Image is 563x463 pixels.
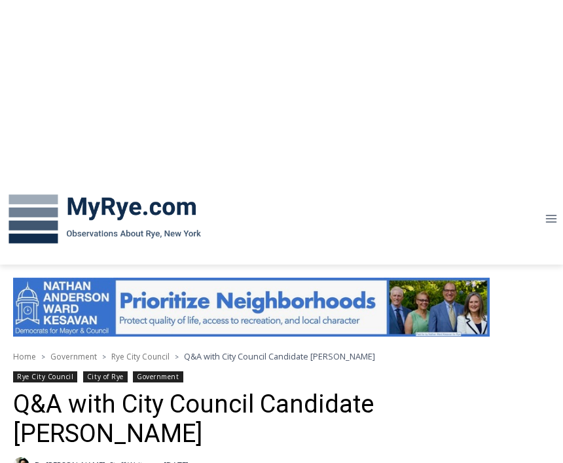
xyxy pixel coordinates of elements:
a: City of Rye [83,371,128,382]
span: > [102,352,106,361]
a: Rye City Council [111,351,170,362]
span: > [41,352,45,361]
a: Home [13,351,36,362]
h1: Q&A with City Council Candidate [PERSON_NAME] [13,390,550,449]
nav: Breadcrumbs [13,350,550,363]
span: > [175,352,179,361]
a: Rye City Council [13,371,77,382]
button: Open menu [539,209,563,229]
a: Government [50,351,97,362]
span: Q&A with City Council Candidate [PERSON_NAME] [184,350,375,362]
a: Government [133,371,183,382]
